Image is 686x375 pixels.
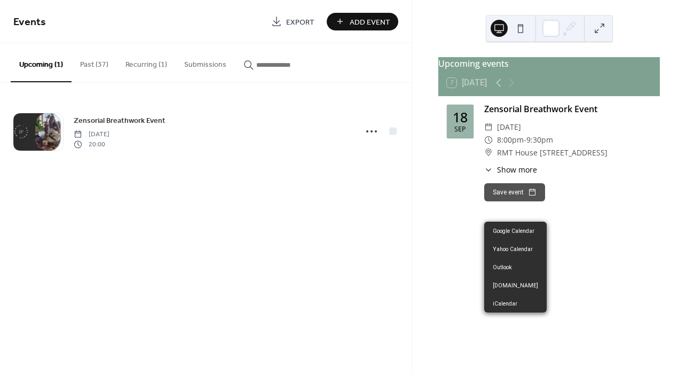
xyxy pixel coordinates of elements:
[484,103,651,115] div: Zensorial Breathwork Event
[484,276,547,294] a: [DOMAIN_NAME]
[497,146,608,159] span: RMT House [STREET_ADDRESS]
[484,164,493,175] div: ​
[497,134,524,146] span: 8:00pm
[117,43,176,81] button: Recurring (1)
[72,43,117,81] button: Past (37)
[484,146,493,159] div: ​
[74,114,165,127] a: Zensorial Breathwork Event
[484,121,493,134] div: ​
[484,134,493,146] div: ​
[526,134,553,146] span: 9:30pm
[484,164,537,175] button: ​Show more
[524,134,526,146] span: -
[497,164,537,175] span: Show more
[497,121,521,134] span: [DATE]
[327,13,398,30] button: Add Event
[74,115,165,127] span: Zensorial Breathwork Event
[493,245,533,254] span: Yahoo Calendar
[74,130,109,139] span: [DATE]
[263,13,322,30] a: Export
[484,240,547,258] a: Yahoo Calendar
[350,17,390,28] span: Add Event
[454,126,466,133] div: Sep
[74,139,109,149] span: 20:00
[176,43,235,81] button: Submissions
[286,17,314,28] span: Export
[493,227,534,236] span: Google Calendar
[453,111,468,124] div: 18
[438,57,660,70] div: Upcoming events
[484,183,545,201] button: Save event
[493,263,512,272] span: Outlook
[11,43,72,82] button: Upcoming (1)
[493,300,517,308] span: iCalendar
[13,12,46,33] span: Events
[493,282,538,290] span: [DOMAIN_NAME]
[484,222,547,240] a: Google Calendar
